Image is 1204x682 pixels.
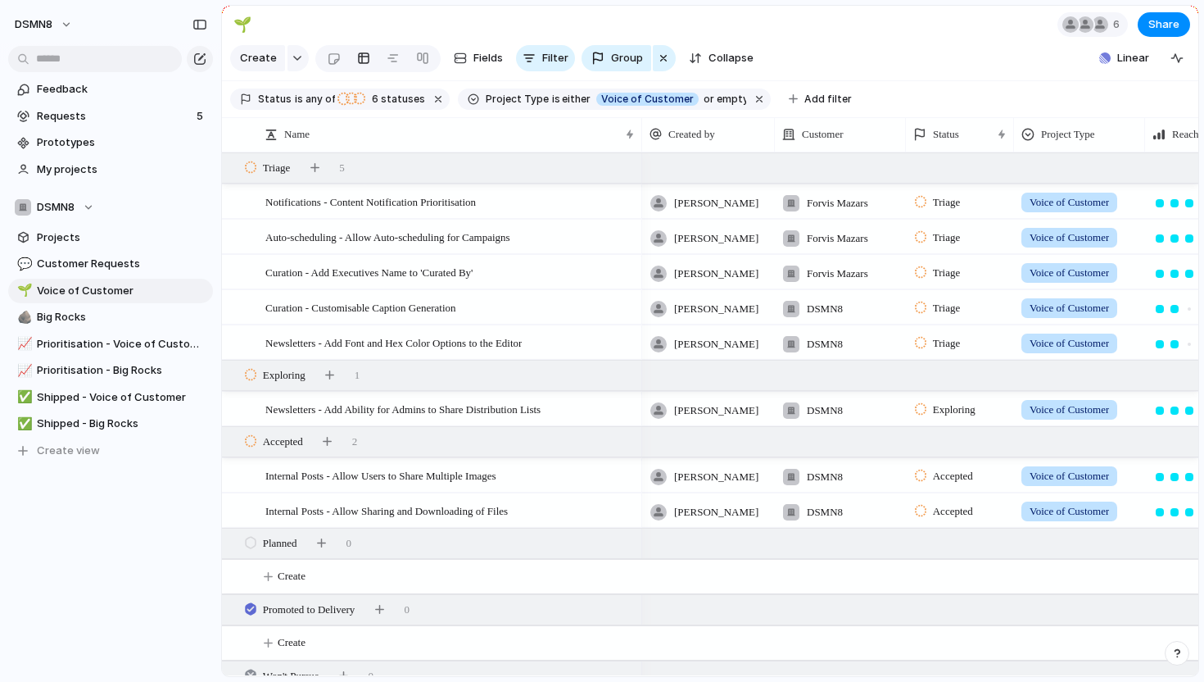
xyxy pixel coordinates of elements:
span: Voice of Customer [1030,194,1109,211]
a: Feedback [8,77,213,102]
a: ✅Shipped - Voice of Customer [8,385,213,410]
span: [PERSON_NAME] [674,301,758,317]
span: Collapse [708,50,754,66]
span: [PERSON_NAME] [674,230,758,247]
button: Group [582,45,651,71]
span: Create [278,634,306,651]
div: ✅ [17,388,29,407]
a: Requests5 [8,104,213,129]
span: Voice of Customer [1030,402,1109,418]
button: Collapse [682,45,760,71]
span: Triage [933,300,960,316]
span: Newsletters - Add Font and Hex Color Options to the Editor [265,333,522,352]
a: 🪨Big Rocks [8,305,213,330]
div: 📈 [17,334,29,353]
div: ✅ [17,415,29,434]
button: 📈 [15,362,31,379]
span: Triage [933,265,960,281]
span: Create view [37,443,100,459]
button: Fields [447,45,509,71]
span: Exploring [933,402,975,418]
span: Notifications - Content Notification Prioritisation [265,192,476,211]
button: Create [230,45,285,71]
span: DSMN8 [807,504,843,521]
button: Filter [516,45,575,71]
span: Voice of Customer [1030,265,1109,281]
span: DSMN8 [807,336,843,352]
a: Projects [8,225,213,250]
span: 1 [355,367,360,384]
span: Voice of Customer [1030,468,1109,484]
div: 🪨 [17,308,29,327]
span: Project Type [1041,126,1095,143]
span: 6 [367,93,381,105]
span: Share [1148,16,1179,33]
span: Auto-scheduling - Allow Auto-scheduling for Campaigns [265,227,510,246]
button: 6 statuses [337,90,428,108]
span: Created by [668,126,715,143]
button: iseither [549,90,595,108]
span: statuses [367,92,425,107]
a: 🌱Voice of Customer [8,279,213,303]
div: 📈Prioritisation - Big Rocks [8,358,213,383]
span: 6 [1113,16,1125,33]
span: 5 [339,160,345,176]
span: 0 [346,535,352,552]
span: Triage [263,160,290,176]
span: [PERSON_NAME] [674,469,758,485]
a: 💬Customer Requests [8,252,213,276]
span: Prioritisation - Voice of Customer [37,336,207,352]
span: Accepted [933,503,973,520]
span: Add filter [804,92,852,107]
button: 🌱 [229,11,256,38]
span: [PERSON_NAME] [674,336,758,352]
span: Big Rocks [37,309,207,325]
button: 🪨 [15,309,31,325]
a: ✅Shipped - Big Rocks [8,411,213,436]
span: DSMN8 [807,402,843,419]
span: Shipped - Voice of Customer [37,389,207,406]
span: DSMN8 [15,16,52,33]
span: Requests [37,108,192,125]
span: Voice of Customer [601,92,694,107]
span: any of [303,92,335,107]
span: Fields [473,50,503,66]
span: Voice of Customer [1030,230,1109,246]
span: is [552,92,560,107]
span: Shipped - Big Rocks [37,416,207,432]
span: My projects [37,161,207,178]
a: My projects [8,157,213,182]
button: 🌱 [15,283,31,299]
span: Forvis Mazars [807,195,868,211]
span: [PERSON_NAME] [674,402,758,419]
a: Prototypes [8,130,213,155]
button: ✅ [15,416,31,432]
span: Forvis Mazars [807,230,868,247]
span: Feedback [37,81,207,98]
div: 💬 [17,255,29,274]
span: Accepted [933,468,973,484]
button: Voice of Customeror empty [593,90,749,108]
span: Triage [933,335,960,352]
span: Internal Posts - Allow Users to Share Multiple Images [265,466,496,484]
span: is [295,92,303,107]
a: 📈Prioritisation - Voice of Customer [8,332,213,357]
span: Status [258,92,292,107]
span: [PERSON_NAME] [674,266,758,282]
span: Voice of Customer [1030,300,1109,316]
span: Curation - Customisable Caption Generation [265,298,456,316]
div: 🌱 [233,13,251,35]
span: Voice of Customer [1030,335,1109,352]
button: DSMN8 [8,195,213,220]
span: Triage [933,194,960,211]
span: Customer [802,126,844,143]
span: Linear [1117,50,1149,66]
button: Add filter [779,88,862,111]
button: Share [1138,12,1190,37]
span: Internal Posts - Allow Sharing and Downloading of Files [265,501,508,520]
span: Project Type [486,92,549,107]
span: Promoted to Delivery [263,602,355,618]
